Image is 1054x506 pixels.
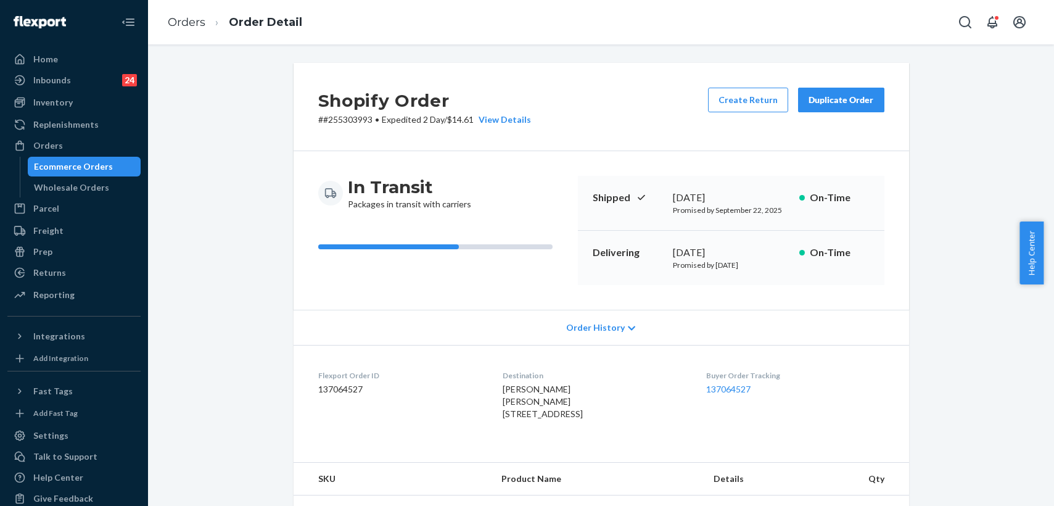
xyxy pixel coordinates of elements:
div: Settings [33,429,68,442]
p: Promised by [DATE] [673,260,789,270]
div: Fast Tags [33,385,73,397]
button: Close Navigation [116,10,141,35]
div: Returns [33,267,66,279]
a: Add Integration [7,351,141,366]
p: Shipped [593,191,663,205]
a: Replenishments [7,115,141,135]
a: Ecommerce Orders [28,157,141,176]
p: # #255303993 / $14.61 [318,114,531,126]
div: Add Fast Tag [33,408,78,418]
div: Inventory [33,96,73,109]
a: Settings [7,426,141,446]
div: Duplicate Order [809,94,874,106]
button: Integrations [7,326,141,346]
a: Freight [7,221,141,241]
a: Inbounds24 [7,70,141,90]
img: Flexport logo [14,16,66,28]
button: Fast Tags [7,381,141,401]
dt: Buyer Order Tracking [706,370,884,381]
h2: Shopify Order [318,88,531,114]
button: Duplicate Order [798,88,884,112]
th: SKU [294,463,492,496]
div: Integrations [33,330,85,342]
div: [DATE] [673,191,789,205]
div: [DATE] [673,246,789,260]
th: Qty [839,463,909,496]
p: On-Time [810,191,870,205]
a: Help Center [7,468,141,487]
span: • [375,114,379,125]
a: Parcel [7,199,141,218]
a: Inventory [7,93,141,112]
button: Open account menu [1007,10,1032,35]
a: Prep [7,242,141,262]
a: Reporting [7,285,141,305]
span: Expedited 2 Day [382,114,444,125]
button: Create Return [708,88,788,112]
div: Orders [33,139,63,152]
div: Home [33,53,58,65]
iframe: Opens a widget where you can chat to one of our agents [976,469,1042,500]
button: Talk to Support [7,447,141,467]
dd: 137064527 [318,383,483,396]
div: Give Feedback [33,492,93,505]
dt: Flexport Order ID [318,370,483,381]
a: 137064527 [706,384,751,394]
button: Help Center [1019,222,1044,284]
div: Packages in transit with carriers [348,176,471,210]
div: Prep [33,246,52,258]
h3: In Transit [348,176,471,198]
button: Open notifications [980,10,1005,35]
button: Open Search Box [953,10,978,35]
span: Order History [566,321,625,334]
dt: Destination [503,370,686,381]
a: Home [7,49,141,69]
div: 24 [122,74,137,86]
div: Inbounds [33,74,71,86]
p: Delivering [593,246,663,260]
a: Orders [168,15,205,29]
a: Order Detail [229,15,302,29]
a: Orders [7,136,141,156]
div: Reporting [33,289,75,301]
th: Details [704,463,839,496]
div: Wholesale Orders [34,181,109,194]
th: Product Name [492,463,704,496]
div: Parcel [33,202,59,215]
div: Add Integration [33,353,88,363]
div: Help Center [33,471,83,484]
button: View Details [474,114,531,126]
a: Returns [7,263,141,283]
a: Add Fast Tag [7,406,141,421]
div: Talk to Support [33,450,97,463]
p: On-Time [810,246,870,260]
span: [PERSON_NAME] [PERSON_NAME] [STREET_ADDRESS] [503,384,583,419]
div: Freight [33,225,64,237]
p: Promised by September 22, 2025 [673,205,789,215]
div: Ecommerce Orders [34,160,113,173]
a: Wholesale Orders [28,178,141,197]
ol: breadcrumbs [158,4,312,41]
div: Replenishments [33,118,99,131]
